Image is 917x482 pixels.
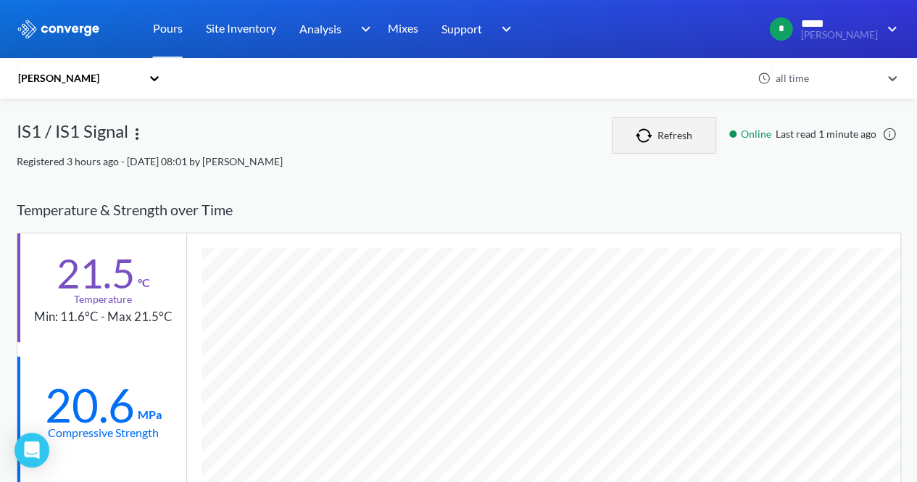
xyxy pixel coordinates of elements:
img: more.svg [128,125,146,143]
img: downArrow.svg [351,20,374,38]
span: Analysis [299,20,341,38]
div: Temperature [74,291,132,307]
img: logo_ewhite.svg [17,20,101,38]
div: 21.5 [57,255,135,291]
div: Temperature & Strength over Time [17,187,901,233]
div: Last read 1 minute ago [722,126,901,142]
div: Open Intercom Messenger [14,433,49,468]
img: downArrow.svg [492,20,515,38]
span: Support [441,20,482,38]
img: icon-refresh.svg [636,128,657,143]
div: Compressive Strength [48,423,159,441]
span: Online [741,126,776,142]
div: Min: 11.6°C - Max 21.5°C [34,307,173,327]
img: downArrow.svg [878,20,901,38]
div: [PERSON_NAME] [17,70,141,86]
div: 20.6 [45,387,135,423]
button: Refresh [612,117,716,154]
img: icon-clock.svg [758,72,771,85]
span: Registered 3 hours ago - [DATE] 08:01 by [PERSON_NAME] [17,155,283,167]
span: [PERSON_NAME] [801,30,878,41]
div: IS1 / IS1 Signal [17,117,128,154]
div: all time [772,70,881,86]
